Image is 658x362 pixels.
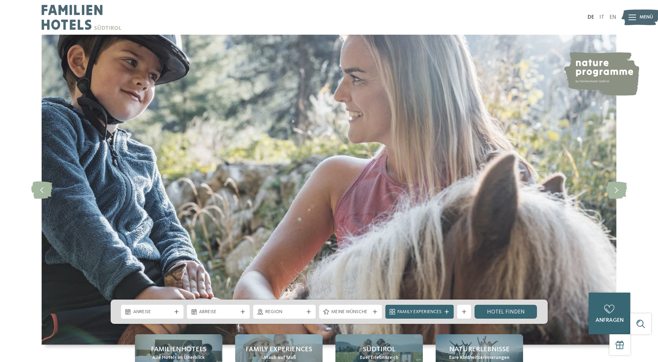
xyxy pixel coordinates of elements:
[265,309,304,316] span: Region
[133,309,172,316] span: Anreise
[398,309,442,316] span: Family Experiences
[199,309,238,316] span: Abreise
[640,14,653,21] span: Menü
[596,318,624,323] span: anfragen
[151,345,206,354] span: Familienhotels
[589,293,630,334] a: anfragen
[363,345,395,354] span: Südtirol
[599,15,604,20] a: IT
[475,305,537,319] a: Hotel finden
[449,345,510,354] span: Naturerlebnisse
[449,354,510,361] span: Eure Kindheitserinnerungen
[246,345,312,354] span: Family Experiences
[563,52,639,96] img: nature programme by Familienhotels Südtirol
[42,35,616,345] img: Familienhotels Südtirol: The happy family places
[331,309,370,316] span: Meine Wünsche
[360,354,399,361] span: Euer Erlebnisreich
[588,15,594,20] a: DE
[262,354,296,361] span: Urlaub auf Maß
[152,354,205,361] span: Alle Hotels im Überblick
[609,15,616,20] a: EN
